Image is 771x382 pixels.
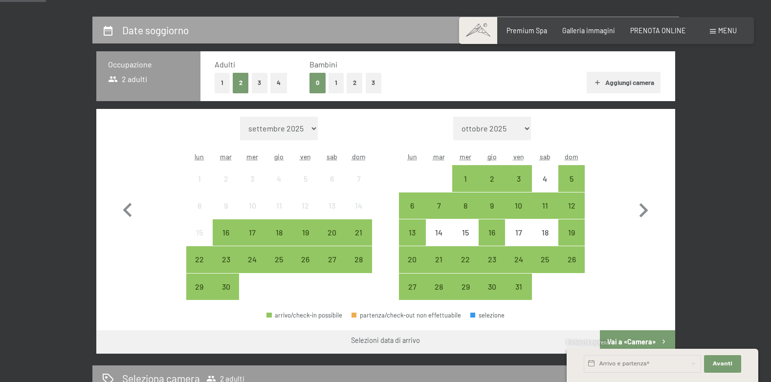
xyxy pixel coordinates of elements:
div: Thu Sep 11 2025 [266,192,292,219]
div: arrivo/check-in non effettuabile [426,219,452,246]
a: Galleria immagini [562,26,615,35]
button: Mese precedente [113,117,142,300]
div: Sun Sep 07 2025 [345,165,372,191]
div: Thu Oct 09 2025 [479,192,505,219]
div: 18 [533,229,557,253]
button: 2 [347,73,363,93]
div: Fri Oct 17 2025 [505,219,531,246]
div: 2 [480,175,504,199]
div: Sun Oct 19 2025 [558,219,585,246]
div: 8 [453,202,478,226]
div: Sat Sep 27 2025 [319,246,345,273]
div: arrivo/check-in possibile [505,246,531,273]
div: Wed Oct 15 2025 [452,219,479,246]
div: Mon Oct 20 2025 [399,246,425,273]
abbr: martedì [220,152,232,161]
div: 17 [240,229,264,253]
div: 29 [187,283,212,307]
div: 30 [480,283,504,307]
div: 26 [559,255,584,280]
div: Mon Sep 22 2025 [186,246,213,273]
div: Tue Sep 16 2025 [213,219,239,246]
div: Wed Sep 10 2025 [239,192,265,219]
span: Avanti [713,360,732,368]
div: 12 [293,202,318,226]
div: 13 [320,202,344,226]
div: arrivo/check-in possibile [319,246,345,273]
abbr: lunedì [195,152,204,161]
button: Mese successivo [629,117,658,300]
div: 10 [506,202,530,226]
div: arrivo/check-in non effettuabile [213,192,239,219]
div: arrivo/check-in possibile [558,246,585,273]
div: arrivo/check-in possibile [266,219,292,246]
div: 22 [187,255,212,280]
div: arrivo/check-in possibile [505,165,531,191]
div: partenza/check-out non effettuabile [352,312,461,318]
div: 2 [214,175,238,199]
div: arrivo/check-in possibile [266,312,342,318]
div: Sun Sep 14 2025 [345,192,372,219]
div: Sun Oct 05 2025 [558,165,585,191]
div: arrivo/check-in non effettuabile [505,219,531,246]
button: Aggiungi camera [587,72,661,93]
div: arrivo/check-in possibile [505,192,531,219]
div: 6 [400,202,424,226]
div: Tue Oct 14 2025 [426,219,452,246]
div: arrivo/check-in possibile [479,192,505,219]
button: 4 [270,73,287,93]
div: Thu Sep 18 2025 [266,219,292,246]
div: 28 [346,255,371,280]
div: 19 [559,229,584,253]
div: 29 [453,283,478,307]
a: PRENOTA ONLINE [630,26,686,35]
div: Mon Sep 15 2025 [186,219,213,246]
div: arrivo/check-in possibile [532,192,558,219]
div: 27 [320,255,344,280]
div: arrivo/check-in non effettuabile [345,192,372,219]
div: arrivo/check-in possibile [558,192,585,219]
abbr: domenica [352,152,366,161]
div: 10 [240,202,264,226]
h3: Occupazione [108,59,189,70]
div: 7 [427,202,451,226]
div: Tue Sep 30 2025 [213,274,239,300]
div: arrivo/check-in possibile [186,274,213,300]
div: arrivo/check-in non effettuabile [239,165,265,191]
div: Fri Oct 31 2025 [505,274,531,300]
span: Bambini [309,60,337,69]
abbr: venerdì [513,152,524,161]
abbr: domenica [565,152,578,161]
abbr: giovedì [274,152,284,161]
div: Sat Sep 20 2025 [319,219,345,246]
div: Sat Oct 18 2025 [532,219,558,246]
div: 20 [400,255,424,280]
div: arrivo/check-in possibile [213,219,239,246]
div: Thu Sep 04 2025 [266,165,292,191]
div: arrivo/check-in possibile [426,274,452,300]
div: Wed Sep 03 2025 [239,165,265,191]
div: 15 [453,229,478,253]
div: arrivo/check-in possibile [345,219,372,246]
div: arrivo/check-in possibile [399,274,425,300]
div: 18 [267,229,291,253]
div: arrivo/check-in non effettuabile [532,165,558,191]
div: Thu Sep 25 2025 [266,246,292,273]
div: arrivo/check-in possibile [558,165,585,191]
div: arrivo/check-in possibile [292,219,319,246]
div: arrivo/check-in non effettuabile [345,165,372,191]
div: arrivo/check-in non effettuabile [319,165,345,191]
div: arrivo/check-in possibile [266,246,292,273]
div: 30 [214,283,238,307]
div: 24 [240,255,264,280]
div: arrivo/check-in non effettuabile [452,219,479,246]
div: Tue Sep 02 2025 [213,165,239,191]
div: arrivo/check-in possibile [479,246,505,273]
abbr: sabato [327,152,337,161]
div: arrivo/check-in possibile [479,165,505,191]
div: Sat Sep 13 2025 [319,192,345,219]
div: 25 [533,255,557,280]
div: arrivo/check-in non effettuabile [292,165,319,191]
div: Sat Oct 11 2025 [532,192,558,219]
div: Tue Oct 28 2025 [426,274,452,300]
